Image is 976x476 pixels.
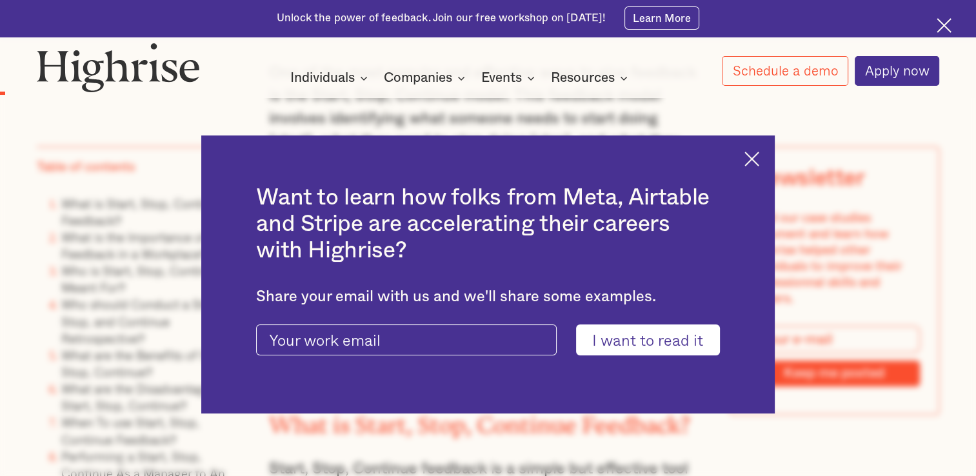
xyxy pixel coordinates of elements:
[256,324,720,355] form: current-ascender-blog-article-modal-form
[37,43,200,92] img: Highrise logo
[744,152,759,166] img: Cross icon
[937,18,951,33] img: Cross icon
[481,70,522,86] div: Events
[277,11,606,26] div: Unlock the power of feedback. Join our free workshop on [DATE]!
[551,70,632,86] div: Resources
[256,324,557,355] input: Your work email
[384,70,452,86] div: Companies
[481,70,539,86] div: Events
[290,70,372,86] div: Individuals
[290,70,355,86] div: Individuals
[551,70,615,86] div: Resources
[256,184,720,264] h2: Want to learn how folks from Meta, Airtable and Stripe are accelerating their careers with Highrise?
[576,324,720,355] input: I want to read it
[256,288,720,306] div: Share your email with us and we'll share some examples.
[384,70,469,86] div: Companies
[722,56,848,86] a: Schedule a demo
[855,56,940,86] a: Apply now
[624,6,700,30] a: Learn More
